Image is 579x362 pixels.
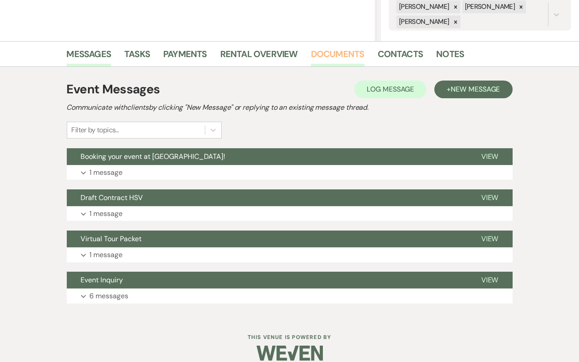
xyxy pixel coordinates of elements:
button: 1 message [67,165,513,180]
h2: Communicate with clients by clicking "New Message" or replying to an existing message thread. [67,102,513,113]
span: View [481,193,498,202]
a: Contacts [378,47,423,66]
div: [PERSON_NAME] [396,0,451,13]
button: View [467,148,513,165]
button: 6 messages [67,289,513,304]
button: +New Message [434,81,512,98]
div: [PERSON_NAME] [462,0,517,13]
p: 1 message [90,167,123,178]
div: [PERSON_NAME] [396,15,451,28]
span: Event Inquiry [81,275,123,285]
span: Log Message [367,85,414,94]
button: Draft Contract HSV [67,189,467,206]
span: New Message [451,85,500,94]
button: Log Message [354,81,426,98]
h1: Event Messages [67,80,160,99]
button: View [467,189,513,206]
a: Payments [163,47,207,66]
a: Tasks [124,47,150,66]
div: Filter by topics... [72,125,119,135]
p: 1 message [90,208,123,220]
span: Booking your event at [GEOGRAPHIC_DATA]! [81,152,226,161]
span: Draft Contract HSV [81,193,143,202]
button: Booking your event at [GEOGRAPHIC_DATA]! [67,148,467,165]
a: Notes [436,47,464,66]
button: 1 message [67,206,513,221]
button: View [467,272,513,289]
p: 1 message [90,249,123,261]
a: Messages [67,47,111,66]
button: Virtual Tour Packet [67,231,467,247]
a: Rental Overview [220,47,298,66]
p: 6 messages [90,290,129,302]
a: Documents [311,47,364,66]
button: View [467,231,513,247]
button: 1 message [67,247,513,262]
button: Event Inquiry [67,272,467,289]
span: Virtual Tour Packet [81,234,142,243]
span: View [481,234,498,243]
span: View [481,152,498,161]
span: View [481,275,498,285]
